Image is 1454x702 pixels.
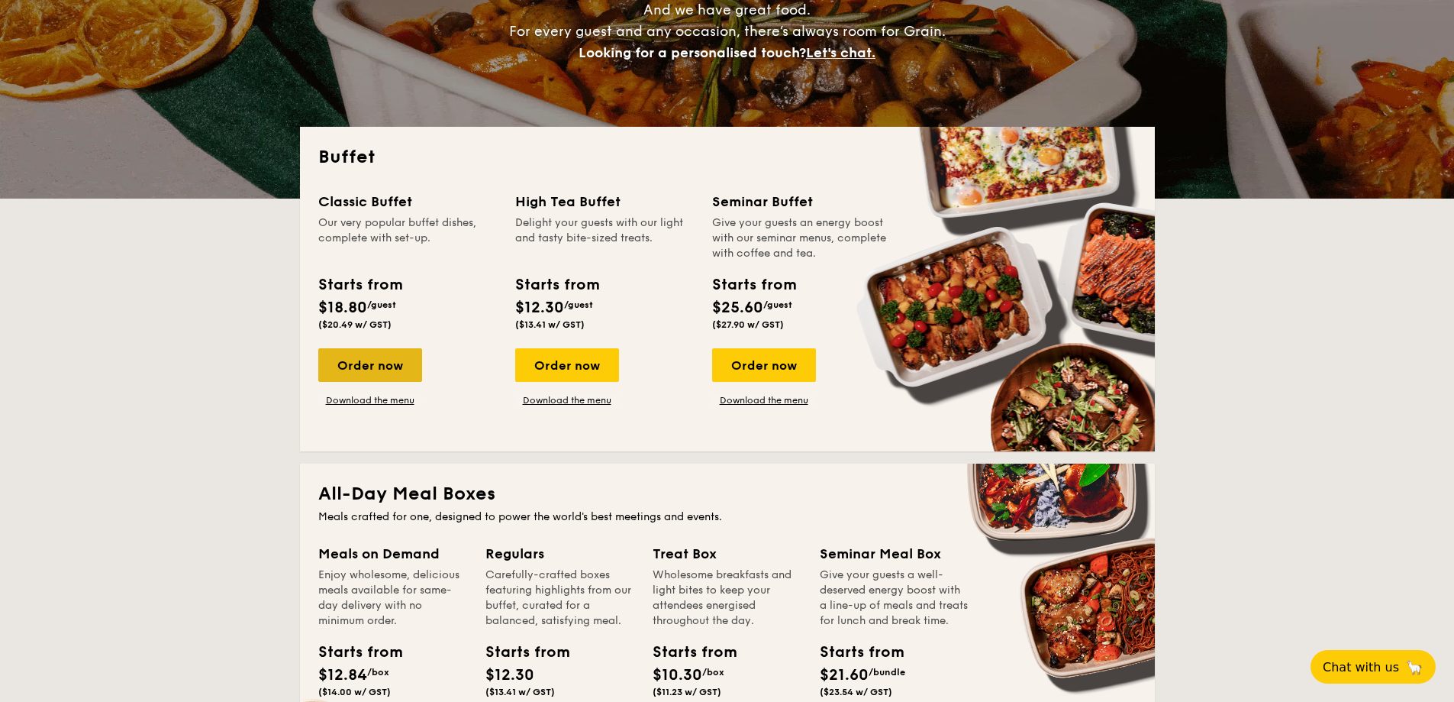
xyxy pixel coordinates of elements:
[712,273,795,296] div: Starts from
[763,299,792,310] span: /guest
[485,641,554,664] div: Starts from
[485,687,555,697] span: ($13.41 w/ GST)
[318,666,367,684] span: $12.84
[820,568,969,629] div: Give your guests a well-deserved energy boost with a line-up of meals and treats for lunch and br...
[318,215,497,261] div: Our very popular buffet dishes, complete with set-up.
[820,687,892,697] span: ($23.54 w/ GST)
[515,394,619,406] a: Download the menu
[712,299,763,317] span: $25.60
[702,667,724,678] span: /box
[653,687,721,697] span: ($11.23 w/ GST)
[820,641,888,664] div: Starts from
[515,348,619,382] div: Order now
[869,667,905,678] span: /bundle
[712,394,816,406] a: Download the menu
[485,666,534,684] span: $12.30
[318,543,467,565] div: Meals on Demand
[318,273,401,296] div: Starts from
[509,2,946,61] span: And we have great food. For every guest and any occasion, there’s always room for Grain.
[367,667,389,678] span: /box
[485,568,634,629] div: Carefully-crafted boxes featuring highlights from our buffet, curated for a balanced, satisfying ...
[318,641,387,664] div: Starts from
[712,215,891,261] div: Give your guests an energy boost with our seminar menus, complete with coffee and tea.
[485,543,634,565] div: Regulars
[1311,650,1436,684] button: Chat with us🦙
[653,641,721,664] div: Starts from
[564,299,593,310] span: /guest
[367,299,396,310] span: /guest
[318,191,497,212] div: Classic Buffet
[515,299,564,317] span: $12.30
[1405,658,1423,676] span: 🦙
[820,543,969,565] div: Seminar Meal Box
[515,273,598,296] div: Starts from
[515,215,694,261] div: Delight your guests with our light and tasty bite-sized treats.
[318,348,422,382] div: Order now
[712,191,891,212] div: Seminar Buffet
[653,568,801,629] div: Wholesome breakfasts and light bites to keep your attendees energised throughout the day.
[318,319,392,330] span: ($20.49 w/ GST)
[318,394,422,406] a: Download the menu
[515,191,694,212] div: High Tea Buffet
[318,145,1136,170] h2: Buffet
[820,666,869,684] span: $21.60
[318,687,391,697] span: ($14.00 w/ GST)
[1323,660,1399,675] span: Chat with us
[318,482,1136,506] h2: All-Day Meal Boxes
[712,319,784,330] span: ($27.90 w/ GST)
[318,510,1136,525] div: Meals crafted for one, designed to power the world's best meetings and events.
[712,348,816,382] div: Order now
[806,44,875,61] span: Let's chat.
[318,568,467,629] div: Enjoy wholesome, delicious meals available for same-day delivery with no minimum order.
[653,666,702,684] span: $10.30
[318,299,367,317] span: $18.80
[653,543,801,565] div: Treat Box
[515,319,585,330] span: ($13.41 w/ GST)
[579,44,806,61] span: Looking for a personalised touch?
